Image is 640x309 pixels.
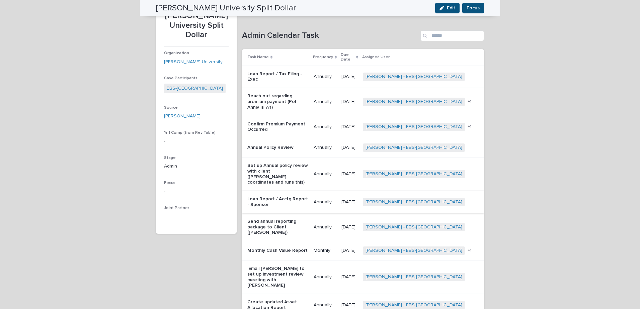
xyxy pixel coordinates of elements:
a: [PERSON_NAME] - EBS-[GEOGRAPHIC_DATA] [366,248,462,253]
span: + 1 [468,100,471,104]
p: Frequency [313,54,333,61]
button: Edit [435,3,460,13]
tr: Monthly Cash Value ReportMonthly[DATE][PERSON_NAME] - EBS-[GEOGRAPHIC_DATA] +1 [242,241,484,261]
p: Annually [314,99,336,105]
p: [DATE] [341,302,357,308]
span: Source [164,106,178,110]
button: Focus [462,3,484,13]
p: Annually [314,274,336,280]
a: EBS-[GEOGRAPHIC_DATA] [167,85,223,92]
p: Loan Report / Tax Filing - Exec [247,71,308,83]
a: [PERSON_NAME] - EBS-[GEOGRAPHIC_DATA] [366,224,462,230]
p: [DATE] [341,171,357,177]
span: Joint Partner [164,206,189,210]
tr: Loan Report / Tax Filing - ExecAnnually[DATE][PERSON_NAME] - EBS-[GEOGRAPHIC_DATA] [242,66,484,88]
p: Annually [314,74,336,80]
tr: Annual Policy ReviewAnnually[DATE][PERSON_NAME] - EBS-[GEOGRAPHIC_DATA] [242,138,484,158]
span: Yr 1 Comp (from Rev Table) [164,131,216,135]
a: [PERSON_NAME] - EBS-[GEOGRAPHIC_DATA] [366,274,462,280]
p: Monthly [314,248,336,253]
a: [PERSON_NAME] - EBS-[GEOGRAPHIC_DATA] [366,74,462,80]
p: - [164,138,229,145]
p: Annually [314,124,336,130]
span: + 1 [468,248,471,252]
p: [DATE] [341,199,357,205]
p: [DATE] [341,248,357,253]
p: [DATE] [341,274,357,280]
h2: [PERSON_NAME] University Split Dollar [156,3,296,13]
a: [PERSON_NAME] - EBS-[GEOGRAPHIC_DATA] [366,99,462,105]
p: - [164,188,229,195]
p: [DATE] [341,124,357,130]
span: + 1 [468,125,471,129]
p: Annually [314,171,336,177]
a: [PERSON_NAME] - EBS-[GEOGRAPHIC_DATA] [366,171,462,177]
span: Case Participants [164,76,197,80]
h1: Admin Calendar Task [242,31,418,40]
a: [PERSON_NAME] University [164,59,223,66]
p: Assigned User [362,54,390,61]
p: Annual Policy Review [247,145,308,150]
tr: Set up Annual policy review with client ([PERSON_NAME] coordinates and runs this)Annually[DATE][P... [242,157,484,191]
p: Reach out regarding premium payment (Pol Anniv is 7/1) [247,93,308,110]
p: Loan Report / Acctg Report - Sponsor [247,196,308,208]
tr: Loan Report / Acctg Report - SponsorAnnually[DATE][PERSON_NAME] - EBS-[GEOGRAPHIC_DATA] [242,191,484,213]
p: [DATE] [341,99,357,105]
span: Organization [164,51,189,55]
p: Admin [164,163,229,170]
span: Stage [164,156,176,160]
p: Annually [314,145,336,150]
tr: Reach out regarding premium payment (Pol Anniv is 7/1)Annually[DATE][PERSON_NAME] - EBS-[GEOGRAPH... [242,88,484,116]
tr: Confirm Premium Payment OccurredAnnually[DATE][PERSON_NAME] - EBS-[GEOGRAPHIC_DATA] +1 [242,116,484,138]
span: Focus [467,5,480,11]
a: [PERSON_NAME] - EBS-[GEOGRAPHIC_DATA] [366,302,462,308]
p: Send annual reporting package to Client ([PERSON_NAME]) [247,219,308,235]
p: Set up Annual policy review with client ([PERSON_NAME] coordinates and runs this) [247,163,308,185]
p: [DATE] [341,74,357,80]
a: [PERSON_NAME] - EBS-[GEOGRAPHIC_DATA] [366,145,462,150]
p: - [164,213,229,220]
a: [PERSON_NAME] [164,113,201,120]
p: [DATE] [341,145,357,150]
p: Annually [314,302,336,308]
p: Annually [314,199,336,205]
p: [PERSON_NAME] University Split Dollar [164,11,229,40]
span: Edit [447,6,455,10]
tr: 'Email [PERSON_NAME] to set up investment review meeting with [PERSON_NAME]Annually[DATE][PERSON_... [242,260,484,294]
p: [DATE] [341,224,357,230]
p: Confirm Premium Payment Occurred [247,121,308,133]
p: Annually [314,224,336,230]
p: 'Email [PERSON_NAME] to set up investment review meeting with [PERSON_NAME] [247,266,308,288]
input: Search [420,30,484,41]
p: Monthly Cash Value Report [247,248,308,253]
a: [PERSON_NAME] - EBS-[GEOGRAPHIC_DATA] [366,199,462,205]
p: Due Date [341,51,354,64]
p: Task Name [247,54,269,61]
tr: Send annual reporting package to Client ([PERSON_NAME])Annually[DATE][PERSON_NAME] - EBS-[GEOGRAP... [242,213,484,241]
a: [PERSON_NAME] - EBS-[GEOGRAPHIC_DATA] [366,124,462,130]
span: Focus [164,181,175,185]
